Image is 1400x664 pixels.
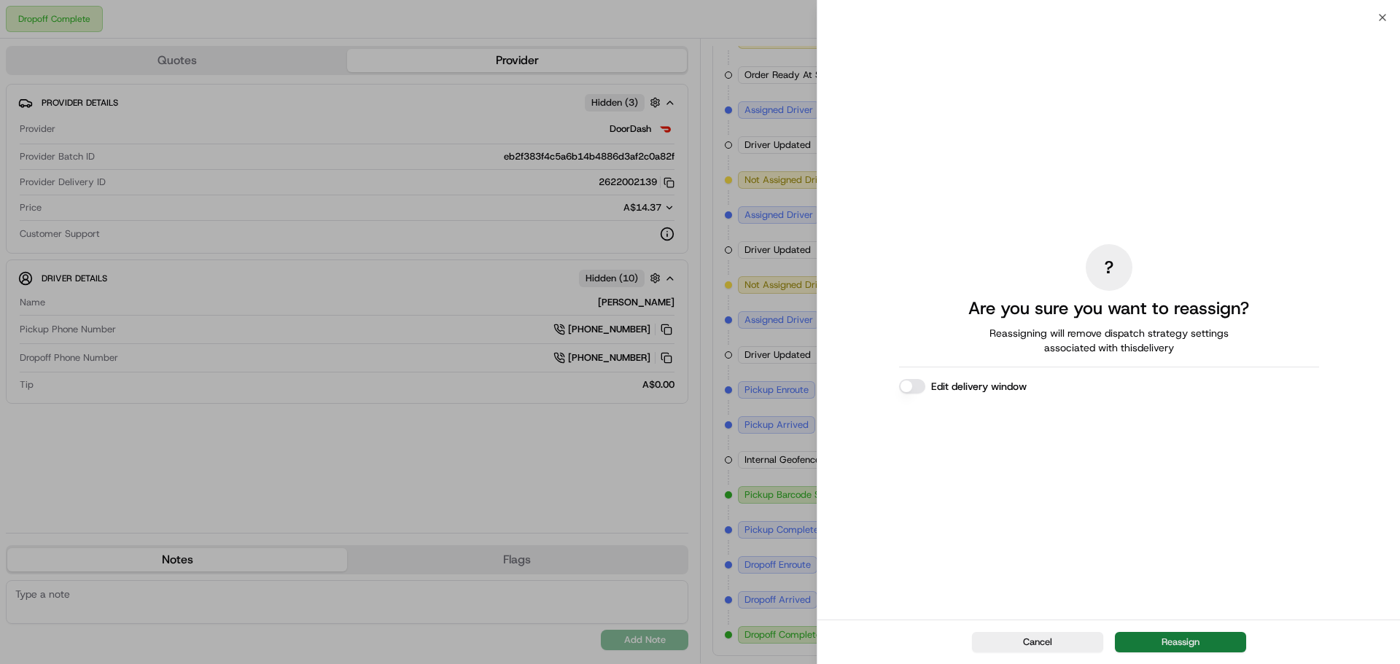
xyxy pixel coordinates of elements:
button: Cancel [972,632,1103,652]
h2: Are you sure you want to reassign? [968,297,1249,320]
div: ? [1086,244,1132,291]
button: Reassign [1115,632,1246,652]
label: Edit delivery window [931,379,1027,394]
span: Reassigning will remove dispatch strategy settings associated with this delivery [969,326,1249,355]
